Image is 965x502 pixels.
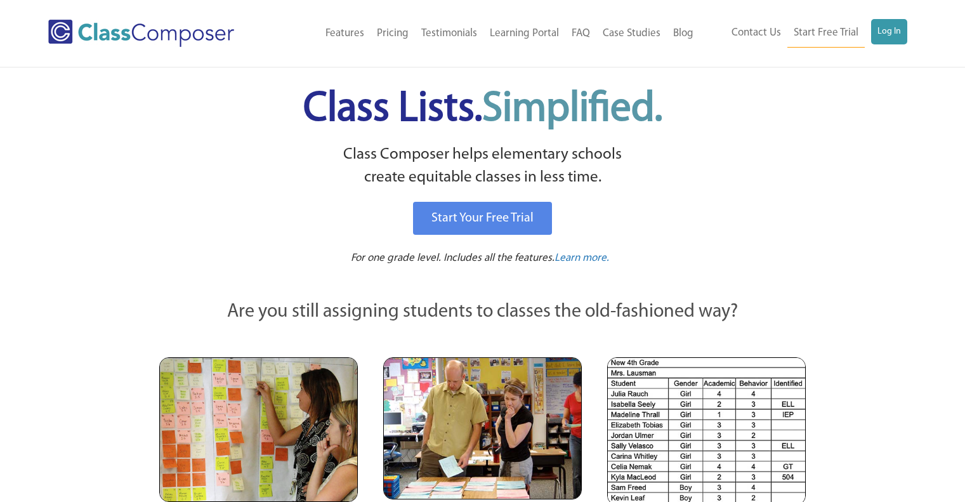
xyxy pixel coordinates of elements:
a: Features [319,20,371,48]
span: Simplified. [482,89,662,130]
span: Start Your Free Trial [431,212,534,225]
a: Contact Us [725,19,787,47]
span: Learn more. [555,253,609,263]
img: Blue and Pink Paper Cards [383,357,582,499]
a: FAQ [565,20,596,48]
span: Class Lists. [303,89,662,130]
a: Pricing [371,20,415,48]
nav: Header Menu [700,19,907,48]
img: Teachers Looking at Sticky Notes [159,357,358,502]
a: Learn more. [555,251,609,267]
a: Start Free Trial [787,19,865,48]
a: Start Your Free Trial [413,202,552,235]
span: For one grade level. Includes all the features. [351,253,555,263]
a: Testimonials [415,20,483,48]
nav: Header Menu [275,20,699,48]
a: Log In [871,19,907,44]
p: Class Composer helps elementary schools create equitable classes in less time. [157,143,808,190]
a: Blog [667,20,700,48]
a: Case Studies [596,20,667,48]
p: Are you still assigning students to classes the old-fashioned way? [159,298,806,326]
img: Class Composer [48,20,234,47]
a: Learning Portal [483,20,565,48]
